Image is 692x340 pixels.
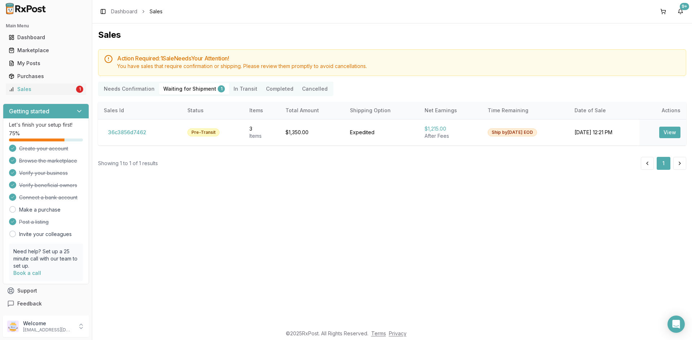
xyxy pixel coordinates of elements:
[6,44,86,57] a: Marketplace
[9,107,49,115] h3: Getting started
[425,125,476,132] div: $1,215.00
[9,34,83,41] div: Dashboard
[17,300,42,307] span: Feedback
[425,132,476,140] div: After Fees
[111,8,137,15] a: Dashboard
[3,284,89,297] button: Support
[6,23,86,29] h2: Main Menu
[680,3,689,10] div: 9+
[104,127,151,138] button: 36c3856d7462
[389,330,407,336] a: Privacy
[117,55,680,61] h5: Action Required: 1 Sale Need s Your Attention!
[99,83,159,95] button: Needs Confirmation
[249,132,274,140] div: Item s
[13,248,79,269] p: Need help? Set up a 25 minute call with our team to set up.
[19,231,72,238] a: Invite your colleagues
[23,320,73,327] p: Welcome
[488,128,537,136] div: Ship by [DATE] EOD
[19,194,77,201] span: Connect a bank account
[9,130,20,137] span: 75 %
[98,160,158,167] div: Showing 1 to 1 of 1 results
[9,73,83,80] div: Purchases
[9,86,75,93] div: Sales
[187,128,219,136] div: Pre-Transit
[3,3,49,14] img: RxPost Logo
[3,297,89,310] button: Feedback
[3,83,89,95] button: Sales1
[150,8,163,15] span: Sales
[575,129,634,136] div: [DATE] 12:21 PM
[419,102,482,119] th: Net Earnings
[3,32,89,43] button: Dashboard
[371,330,386,336] a: Terms
[3,58,89,69] button: My Posts
[569,102,639,119] th: Date of Sale
[159,83,229,95] button: Waiting for Shipment
[344,102,419,119] th: Shipping Option
[111,8,163,15] nav: breadcrumb
[19,182,77,189] span: Verify beneficial owners
[657,157,670,170] button: 1
[280,102,344,119] th: Total Amount
[3,71,89,82] button: Purchases
[9,47,83,54] div: Marketplace
[482,102,569,119] th: Time Remaining
[6,83,86,96] a: Sales1
[262,83,298,95] button: Completed
[76,86,83,93] div: 1
[639,102,686,119] th: Actions
[675,6,686,17] button: 9+
[98,102,182,119] th: Sales Id
[6,31,86,44] a: Dashboard
[7,321,19,332] img: User avatar
[229,83,262,95] button: In Transit
[19,169,68,177] span: Verify your business
[19,206,61,213] a: Make a purchase
[9,60,83,67] div: My Posts
[98,29,686,41] h1: Sales
[667,316,685,333] div: Open Intercom Messenger
[285,129,338,136] div: $1,350.00
[244,102,280,119] th: Items
[182,102,244,119] th: Status
[117,63,680,70] div: You have sales that require confirmation or shipping. Please review them promptly to avoid cancel...
[19,157,77,164] span: Browse the marketplace
[6,70,86,83] a: Purchases
[218,85,225,92] div: 1
[298,83,332,95] button: Cancelled
[249,125,274,132] div: 3
[13,270,41,276] a: Book a call
[19,218,49,226] span: Post a listing
[350,129,413,136] div: Expedited
[23,327,73,333] p: [EMAIL_ADDRESS][DOMAIN_NAME]
[6,57,86,70] a: My Posts
[3,45,89,56] button: Marketplace
[19,145,68,152] span: Create your account
[9,121,83,128] p: Let's finish your setup first!
[659,127,680,138] button: View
